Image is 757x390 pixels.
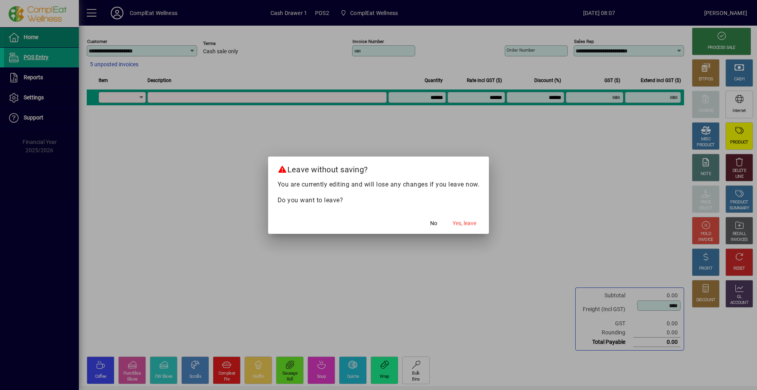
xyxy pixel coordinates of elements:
span: No [430,219,437,228]
button: Yes, leave [449,216,479,231]
p: You are currently editing and will lose any changes if you leave now. [278,180,480,189]
button: No [421,216,446,231]
span: Yes, leave [453,219,476,228]
p: Do you want to leave? [278,196,480,205]
h2: Leave without saving? [268,157,489,179]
